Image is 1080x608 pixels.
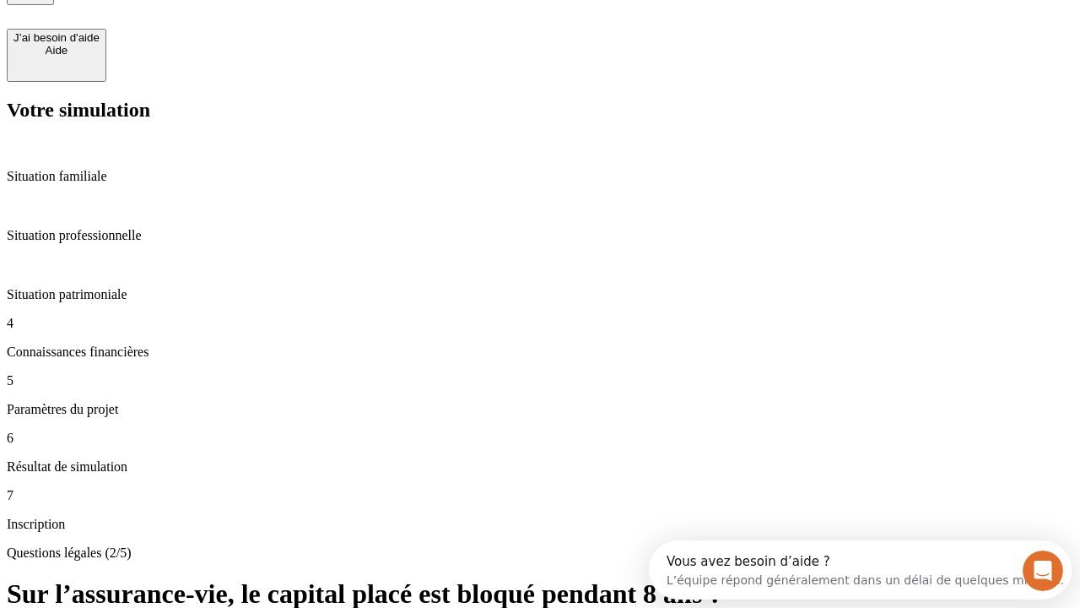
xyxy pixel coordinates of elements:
[13,31,100,44] div: J’ai besoin d'aide
[649,540,1072,600] iframe: Intercom live chat discovery launcher
[18,28,415,46] div: L’équipe répond généralement dans un délai de quelques minutes.
[7,7,465,53] div: Ouvrir le Messenger Intercom
[7,99,1073,122] h2: Votre simulation
[7,373,1073,388] p: 5
[7,345,1073,360] p: Connaissances financières
[7,459,1073,475] p: Résultat de simulation
[7,402,1073,417] p: Paramètres du projet
[7,29,106,82] button: J’ai besoin d'aideAide
[7,316,1073,331] p: 4
[7,517,1073,532] p: Inscription
[18,14,415,28] div: Vous avez besoin d’aide ?
[7,431,1073,446] p: 6
[13,44,100,57] div: Aide
[7,228,1073,243] p: Situation professionnelle
[1023,551,1063,591] iframe: Intercom live chat
[7,488,1073,503] p: 7
[7,169,1073,184] p: Situation familiale
[7,287,1073,302] p: Situation patrimoniale
[7,546,1073,561] p: Questions légales (2/5)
